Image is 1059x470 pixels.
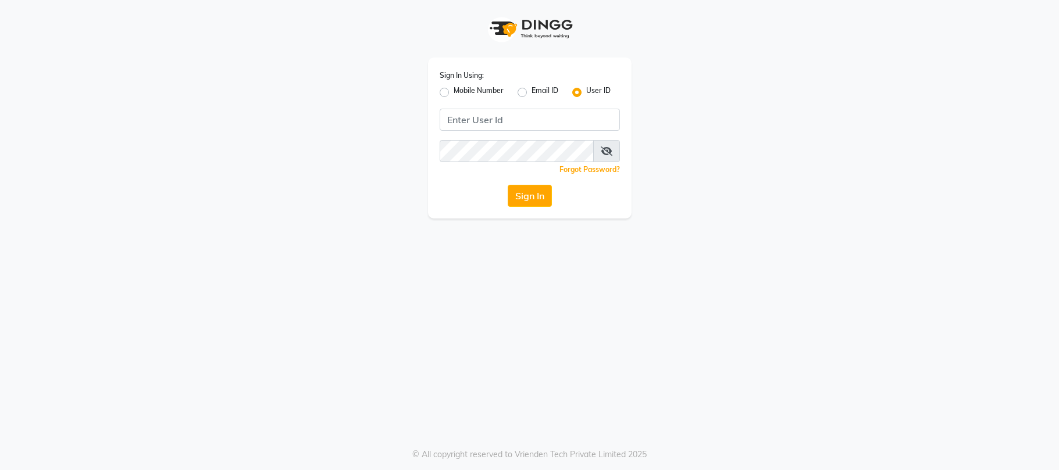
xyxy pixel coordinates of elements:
img: logo1.svg [483,12,576,46]
label: Mobile Number [454,85,504,99]
label: Sign In Using: [440,70,484,81]
input: Username [440,140,594,162]
a: Forgot Password? [559,165,620,174]
label: User ID [586,85,611,99]
label: Email ID [532,85,558,99]
button: Sign In [508,185,552,207]
input: Username [440,109,620,131]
